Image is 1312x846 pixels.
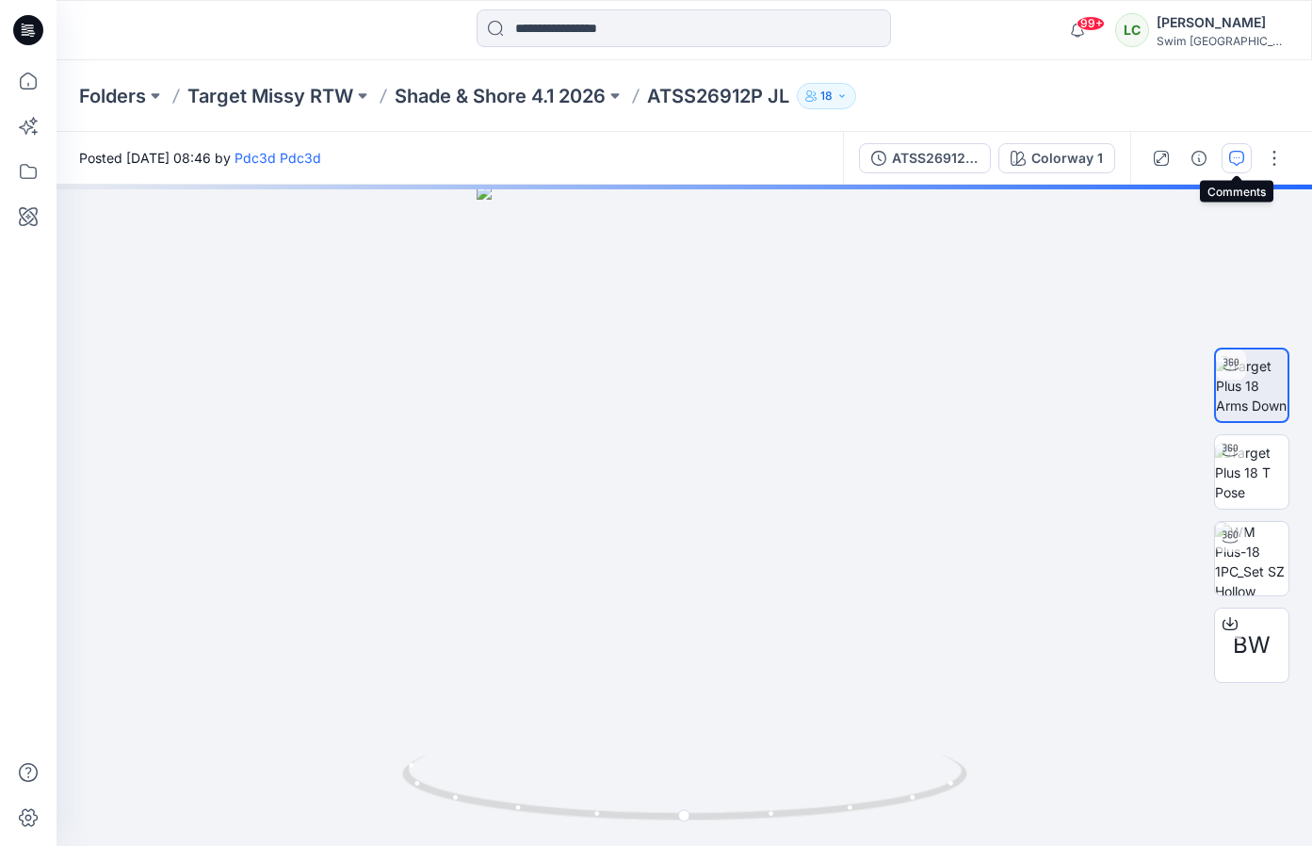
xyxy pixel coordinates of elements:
img: Target Plus 18 Arms Down [1216,356,1288,415]
div: Colorway 1 [1031,148,1103,169]
img: WM Plus-18 1PC_Set SZ Hollow [1215,522,1288,595]
div: LC [1115,13,1149,47]
div: [PERSON_NAME] [1157,11,1288,34]
button: Details [1184,143,1214,173]
a: Shade & Shore 4.1 2026 [395,83,606,109]
button: ATSS26912P JL [859,143,991,173]
div: Swim [GEOGRAPHIC_DATA] [1157,34,1288,48]
img: Target Plus 18 T Pose [1215,443,1288,502]
button: 18 [797,83,856,109]
p: 18 [820,86,833,106]
span: BW [1233,628,1271,662]
a: Pdc3d Pdc3d [235,150,321,166]
a: Target Missy RTW [187,83,353,109]
a: Folders [79,83,146,109]
button: Colorway 1 [998,143,1115,173]
span: Posted [DATE] 08:46 by [79,148,321,168]
p: ATSS26912P JL [647,83,789,109]
div: ATSS26912P JL [892,148,979,169]
span: 99+ [1077,16,1105,31]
